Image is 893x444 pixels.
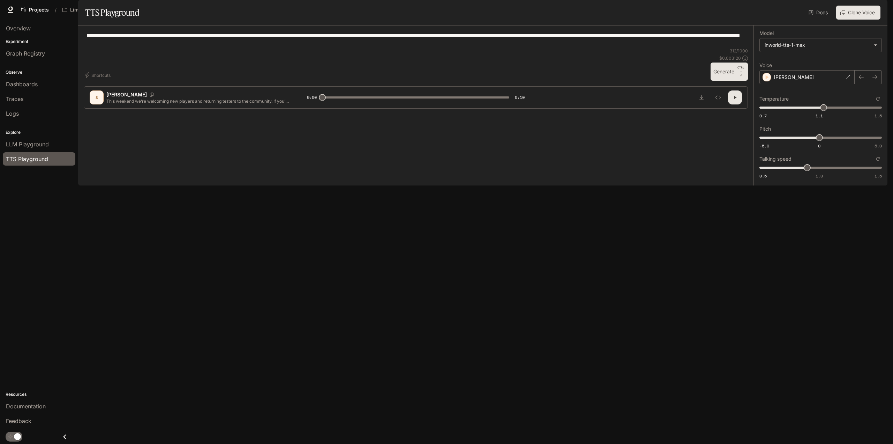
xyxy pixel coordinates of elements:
[730,48,748,54] p: 312 / 1000
[759,173,767,179] span: 0.5
[816,113,823,119] span: 1.1
[737,65,745,74] p: CTRL +
[874,155,882,163] button: Reset to default
[816,173,823,179] span: 1.0
[737,65,745,78] p: ⏎
[765,42,870,49] div: inworld-tts-1-max
[836,6,880,20] button: Clone Voice
[818,143,820,149] span: 0
[70,7,88,13] p: Liminal
[18,3,52,17] a: Go to projects
[695,90,708,104] button: Download audio
[29,7,49,13] span: Projects
[711,63,748,81] button: GenerateCTRL +⏎
[759,143,769,149] span: -5.0
[759,31,774,36] p: Model
[307,94,317,101] span: 0:00
[759,63,772,68] p: Voice
[52,6,59,14] div: /
[719,55,741,61] p: $ 0.003120
[774,74,814,81] p: [PERSON_NAME]
[759,113,767,119] span: 0.7
[106,91,147,98] p: [PERSON_NAME]
[875,113,882,119] span: 1.5
[807,6,831,20] a: Docs
[759,157,791,161] p: Talking speed
[84,70,113,81] button: Shortcuts
[147,93,157,97] button: Copy Voice ID
[759,96,789,101] p: Temperature
[91,92,102,103] div: S
[760,38,881,52] div: inworld-tts-1-max
[59,3,98,17] button: Open workspace menu
[106,98,290,104] p: This weekend we’re welcoming new players and returning testers to the community. If you’re joinin...
[85,6,139,20] h1: TTS Playground
[711,90,725,104] button: Inspect
[875,143,882,149] span: 5.0
[515,94,525,101] span: 0:10
[874,95,882,103] button: Reset to default
[759,126,771,131] p: Pitch
[875,173,882,179] span: 1.5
